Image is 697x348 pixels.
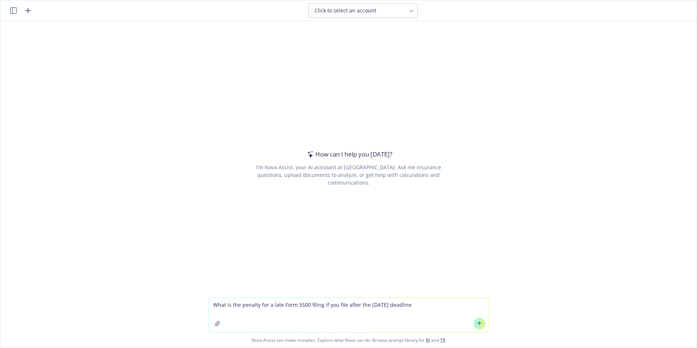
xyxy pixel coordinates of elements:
button: Click to select an account [308,3,418,18]
div: I'm Nova Assist, your AI assistant at [GEOGRAPHIC_DATA]. Ask me insurance questions, upload docum... [246,163,451,186]
div: How can I help you [DATE]? [305,150,392,159]
a: BI [426,337,430,343]
a: TR [440,337,445,343]
span: Click to select an account [315,7,376,14]
textarea: What is the penalty for a late Form 5500 filing if you file after the [DATE] deadline [209,298,488,332]
span: Nova Assist can make mistakes. Explore what Nova can do: Browse prompt library for and [3,333,694,348]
